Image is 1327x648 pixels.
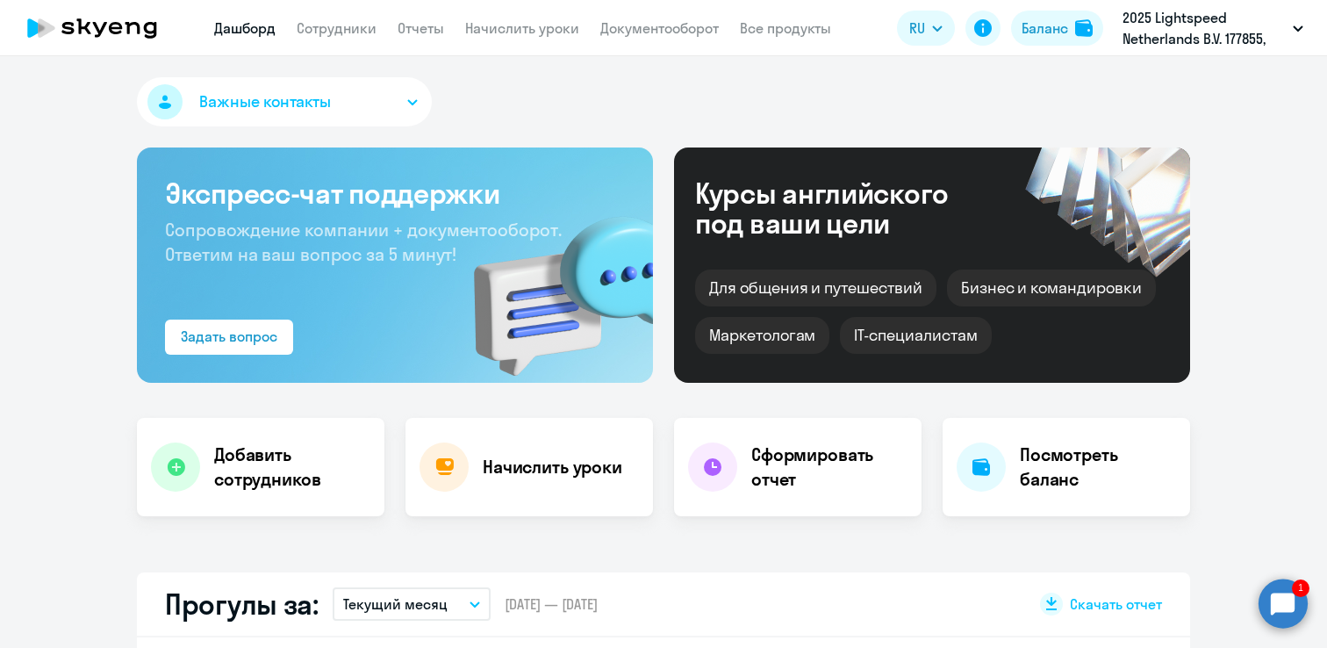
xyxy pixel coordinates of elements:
[600,19,719,37] a: Документооборот
[297,19,377,37] a: Сотрудники
[695,317,829,354] div: Маркетологам
[214,19,276,37] a: Дашборд
[165,587,319,622] h2: Прогулы за:
[695,270,936,306] div: Для общения и путешествий
[343,594,448,615] p: Текущий месяц
[214,443,370,492] h4: Добавить сотрудников
[1114,7,1312,49] button: 2025 Lightspeed Netherlands B.V. 177855, [GEOGRAPHIC_DATA], ООО
[165,219,562,265] span: Сопровождение компании + документооборот. Ответим на ваш вопрос за 5 минут!
[740,19,831,37] a: Все продукты
[897,11,955,46] button: RU
[199,90,331,113] span: Важные контакты
[398,19,444,37] a: Отчеты
[1022,18,1068,39] div: Баланс
[1011,11,1103,46] button: Балансbalance
[751,443,907,492] h4: Сформировать отчет
[840,317,991,354] div: IT-специалистам
[165,176,625,211] h3: Экспресс-чат поддержки
[695,178,995,238] div: Курсы английского под ваши цели
[181,326,277,347] div: Задать вопрос
[947,270,1156,306] div: Бизнес и командировки
[1123,7,1286,49] p: 2025 Lightspeed Netherlands B.V. 177855, [GEOGRAPHIC_DATA], ООО
[483,455,622,479] h4: Начислить уроки
[465,19,579,37] a: Начислить уроки
[165,320,293,355] button: Задать вопрос
[1075,19,1093,37] img: balance
[1070,594,1162,614] span: Скачать отчет
[137,77,432,126] button: Важные контакты
[909,18,925,39] span: RU
[448,185,653,383] img: bg-img
[1020,443,1176,492] h4: Посмотреть баланс
[333,587,491,621] button: Текущий месяц
[505,594,598,614] span: [DATE] — [DATE]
